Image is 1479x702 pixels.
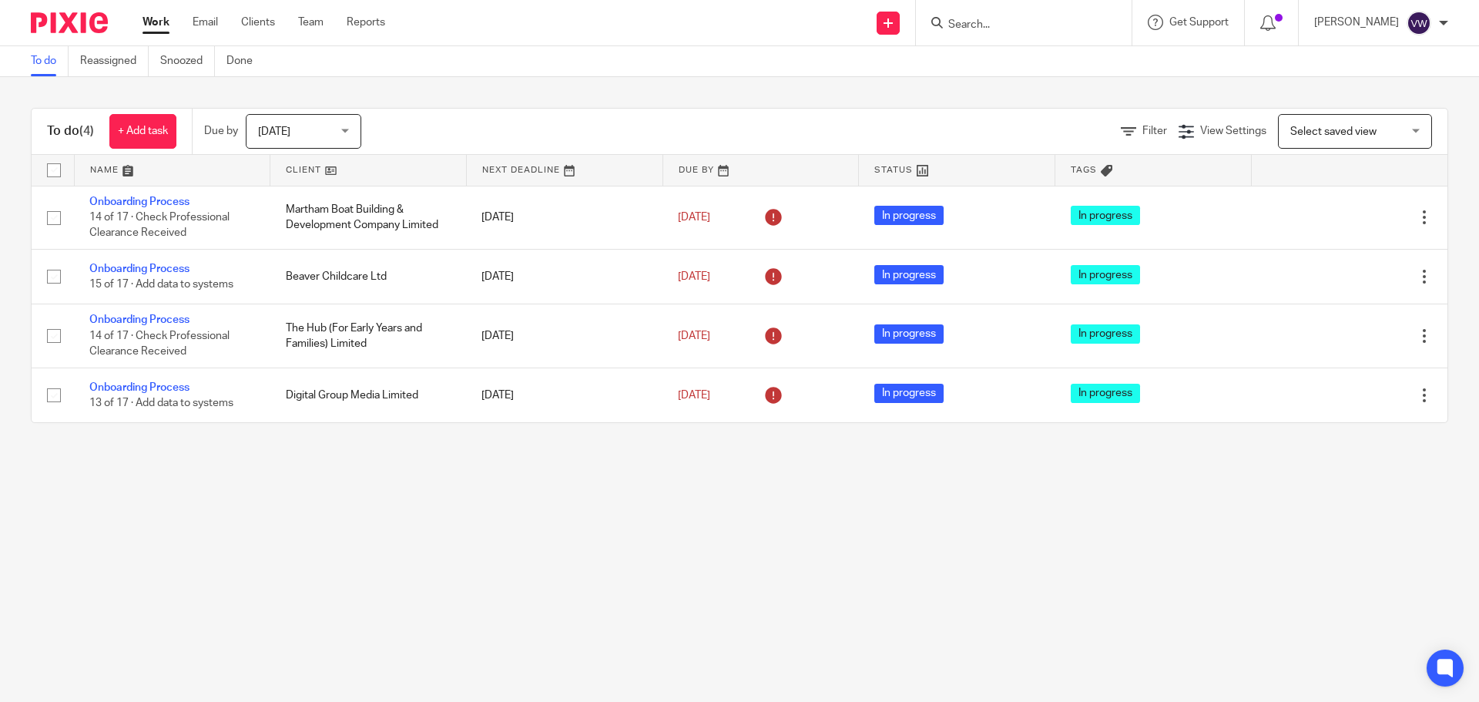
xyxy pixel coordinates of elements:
[1071,324,1140,344] span: In progress
[1071,384,1140,403] span: In progress
[678,212,710,223] span: [DATE]
[270,304,467,368] td: The Hub (For Early Years and Families) Limited
[874,206,944,225] span: In progress
[89,196,189,207] a: Onboarding Process
[1071,206,1140,225] span: In progress
[874,265,944,284] span: In progress
[678,331,710,341] span: [DATE]
[466,186,662,249] td: [DATE]
[874,324,944,344] span: In progress
[298,15,324,30] a: Team
[1200,126,1266,136] span: View Settings
[89,279,233,290] span: 15 of 17 · Add data to systems
[89,398,233,408] span: 13 of 17 · Add data to systems
[678,271,710,282] span: [DATE]
[1142,126,1167,136] span: Filter
[79,125,94,137] span: (4)
[466,304,662,368] td: [DATE]
[109,114,176,149] a: + Add task
[31,12,108,33] img: Pixie
[47,123,94,139] h1: To do
[31,46,69,76] a: To do
[874,384,944,403] span: In progress
[89,331,230,358] span: 14 of 17 · Check Professional Clearance Received
[1314,15,1399,30] p: [PERSON_NAME]
[270,249,467,304] td: Beaver Childcare Ltd
[270,186,467,249] td: Martham Boat Building & Development Company Limited
[1071,166,1097,174] span: Tags
[347,15,385,30] a: Reports
[466,368,662,422] td: [DATE]
[226,46,264,76] a: Done
[270,368,467,422] td: Digital Group Media Limited
[678,390,710,401] span: [DATE]
[89,382,189,393] a: Onboarding Process
[204,123,238,139] p: Due by
[143,15,169,30] a: Work
[193,15,218,30] a: Email
[89,212,230,239] span: 14 of 17 · Check Professional Clearance Received
[1169,17,1229,28] span: Get Support
[241,15,275,30] a: Clients
[1071,265,1140,284] span: In progress
[258,126,290,137] span: [DATE]
[1290,126,1377,137] span: Select saved view
[466,249,662,304] td: [DATE]
[89,264,189,274] a: Onboarding Process
[89,314,189,325] a: Onboarding Process
[80,46,149,76] a: Reassigned
[947,18,1085,32] input: Search
[1407,11,1431,35] img: svg%3E
[160,46,215,76] a: Snoozed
